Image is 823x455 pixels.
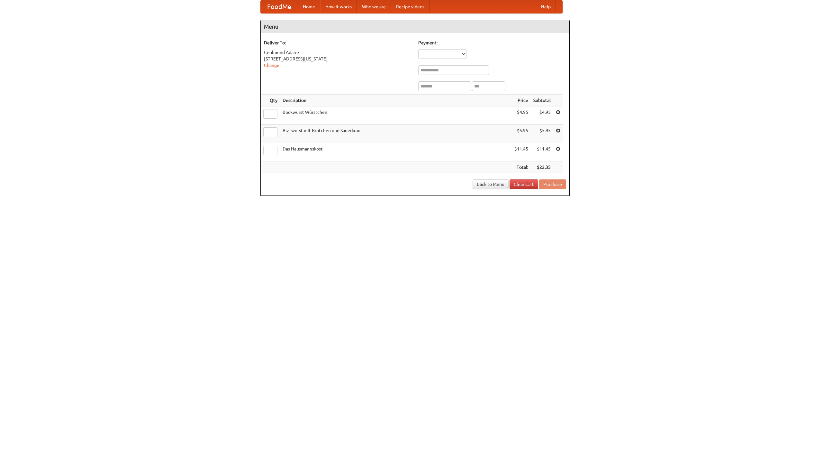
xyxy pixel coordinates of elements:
[280,95,512,106] th: Description
[531,161,553,173] th: $22.35
[261,95,280,106] th: Qty
[298,0,320,13] a: Home
[531,143,553,161] td: $11.45
[539,179,566,189] button: Purchase
[536,0,556,13] a: Help
[512,106,531,125] td: $4.95
[280,106,512,125] td: Bockwurst Würstchen
[261,20,569,33] h4: Menu
[512,161,531,173] th: Total:
[264,63,279,68] a: Change
[320,0,357,13] a: How it works
[531,125,553,143] td: $5.95
[531,106,553,125] td: $4.95
[512,95,531,106] th: Price
[280,125,512,143] td: Bratwurst mit Brötchen und Sauerkraut
[264,49,412,56] div: Ceolmund Adaire
[473,179,509,189] a: Back to Menu
[391,0,430,13] a: Recipe videos
[357,0,391,13] a: Who we are
[512,125,531,143] td: $5.95
[418,40,566,46] h5: Payment:
[531,95,553,106] th: Subtotal
[512,143,531,161] td: $11.45
[264,40,412,46] h5: Deliver To:
[510,179,538,189] a: Clear Cart
[280,143,512,161] td: Das Hausmannskost
[261,0,298,13] a: FoodMe
[264,56,412,62] div: [STREET_ADDRESS][US_STATE]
